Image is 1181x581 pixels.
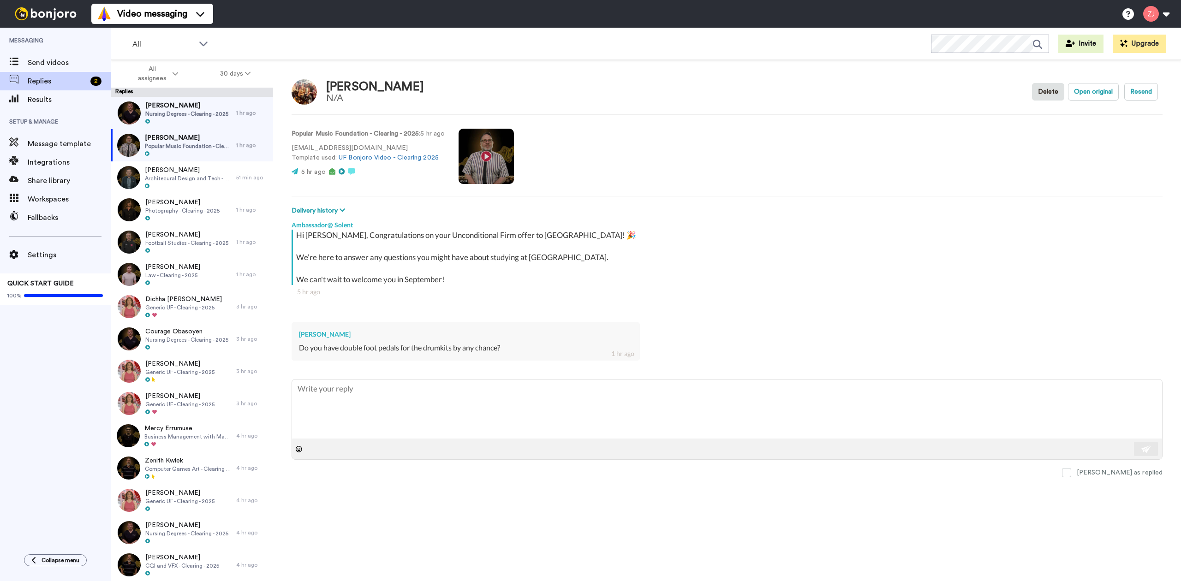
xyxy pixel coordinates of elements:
span: 5 hr ago [301,169,326,175]
a: [PERSON_NAME]Nursing Degrees - Clearing - 20254 hr ago [111,516,273,549]
a: [PERSON_NAME]Football Studies - Clearing - 20251 hr ago [111,226,273,258]
div: 5 hr ago [297,287,1157,296]
span: Workspaces [28,194,111,205]
span: Settings [28,249,111,261]
div: 3 hr ago [236,335,268,343]
div: 4 hr ago [236,432,268,439]
span: [PERSON_NAME] [145,521,228,530]
a: UF Bonjoro Video - Clearing 2025 [339,154,439,161]
span: Nursing Degrees - Clearing - 2025 [145,110,228,118]
button: Invite [1058,35,1103,53]
button: Delivery history [292,206,348,216]
div: 1 hr ago [236,142,268,149]
div: 4 hr ago [236,497,268,504]
img: 6665af85-3f7a-463d-befa-2e6a25c3e264-thumb.jpg [118,101,141,125]
a: Mercy ErrumuseBusiness Management with Marketing - Clearing - 20254 hr ago [111,420,273,452]
div: 1 hr ago [236,206,268,213]
img: bea6977f-7979-43e9-a791-e4026198eb0c-thumb.jpg [118,295,141,318]
img: f5620631-6067-4d1f-8137-826485c26476-thumb.jpg [117,134,140,157]
span: Mercy Errumuse [144,424,232,433]
a: [PERSON_NAME]Generic UF - Clearing - 20253 hr ago [111,355,273,387]
span: [PERSON_NAME] [145,488,215,498]
span: [PERSON_NAME] [145,101,228,110]
a: Dichha [PERSON_NAME]Generic UF - Clearing - 20253 hr ago [111,290,273,323]
div: 1 hr ago [236,238,268,246]
img: 4328262d-8ba5-4fd8-a151-6c7ff70d307a-thumb.jpg [118,198,141,221]
img: 6665af85-3f7a-463d-befa-2e6a25c3e264-thumb.jpg [118,521,141,544]
span: Share library [28,175,111,186]
span: Send videos [28,57,111,68]
a: [PERSON_NAME]Popular Music Foundation - Clearing - 20251 hr ago [111,129,273,161]
span: Law - Clearing - 2025 [145,272,200,279]
div: [PERSON_NAME] [326,80,424,94]
a: [PERSON_NAME]Architecural Design and Tech - Clearing - 202551 min ago [111,161,273,194]
img: 6665af85-3f7a-463d-befa-2e6a25c3e264-thumb.jpg [118,327,141,350]
a: Courage ObasoyenNursing Degrees - Clearing - 20253 hr ago [111,323,273,355]
a: [PERSON_NAME]Generic UF - Clearing - 20254 hr ago [111,484,273,516]
span: Integrations [28,157,111,168]
span: Nursing Degrees - Clearing - 2025 [145,336,228,344]
div: [PERSON_NAME] [299,330,632,339]
img: Image of Luke Ford [292,79,317,105]
img: ea24cc36-9b03-4c8d-bcab-65bbf6bfbdc7-thumb.jpg [117,456,140,480]
span: Zenith Kwiek [145,456,232,465]
img: vm-color.svg [97,6,112,21]
img: bea6977f-7979-43e9-a791-e4026198eb0c-thumb.jpg [118,360,141,383]
span: Generic UF - Clearing - 2025 [145,401,215,408]
div: 1 hr ago [236,271,268,278]
span: Courage Obasoyen [145,327,228,336]
img: bj-logo-header-white.svg [11,7,80,20]
div: 3 hr ago [236,303,268,310]
span: Video messaging [117,7,187,20]
a: Zenith KwiekComputer Games Art - Clearing - 20254 hr ago [111,452,273,484]
img: bea6977f-7979-43e9-a791-e4026198eb0c-thumb.jpg [118,392,141,415]
div: Do you have double foot pedals for the drumkits by any chance? [299,343,632,353]
button: All assignees [113,61,199,87]
span: QUICK START GUIDE [7,280,74,287]
span: Business Management with Marketing - Clearing - 2025 [144,433,232,440]
div: [PERSON_NAME] as replied [1077,468,1163,477]
span: Dichha [PERSON_NAME] [145,295,222,304]
span: [PERSON_NAME] [145,198,220,207]
strong: Popular Music Foundation - Clearing - 2025 [292,130,419,137]
div: Ambassador@ Solent [292,216,1163,230]
img: 5a8e8c7a-268f-4b7c-bf36-f0e0528feefe-thumb.jpg [117,166,140,189]
div: 1 hr ago [236,109,268,117]
span: 100% [7,292,22,299]
button: Upgrade [1113,35,1166,53]
span: [PERSON_NAME] [145,133,232,142]
span: Computer Games Art - Clearing - 2025 [145,465,232,473]
img: a22cdd19-1aed-4fb7-aa37-64277d2f65b8-thumb.jpg [118,231,141,254]
img: b5ef71e0-0418-4cfa-b003-a4e5e4edfcbd-thumb.jpg [118,553,141,576]
span: Results [28,94,111,105]
div: 2 [90,77,101,86]
button: Open original [1068,83,1119,101]
span: [PERSON_NAME] [145,262,200,272]
span: Generic UF - Clearing - 2025 [145,498,215,505]
a: [PERSON_NAME]Generic UF - Clearing - 20253 hr ago [111,387,273,420]
span: [PERSON_NAME] [145,166,232,175]
div: 4 hr ago [236,529,268,536]
div: 3 hr ago [236,400,268,407]
p: [EMAIL_ADDRESS][DOMAIN_NAME] Template used: [292,143,445,163]
a: [PERSON_NAME]Photography - Clearing - 20251 hr ago [111,194,273,226]
span: [PERSON_NAME] [145,230,228,239]
span: Popular Music Foundation - Clearing - 2025 [145,142,232,150]
span: [PERSON_NAME] [145,359,215,368]
span: Fallbacks [28,212,111,223]
span: Message template [28,138,111,149]
button: Delete [1032,83,1064,101]
button: Collapse menu [24,554,87,566]
span: Nursing Degrees - Clearing - 2025 [145,530,228,537]
div: 4 hr ago [236,464,268,472]
div: Replies [111,88,273,97]
span: Photography - Clearing - 2025 [145,207,220,214]
img: bea6977f-7979-43e9-a791-e4026198eb0c-thumb.jpg [118,489,141,512]
img: send-white.svg [1141,445,1151,453]
div: 1 hr ago [611,349,634,358]
button: Resend [1124,83,1158,101]
span: [PERSON_NAME] [145,553,219,562]
div: 3 hr ago [236,368,268,375]
button: 30 days [199,65,272,82]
